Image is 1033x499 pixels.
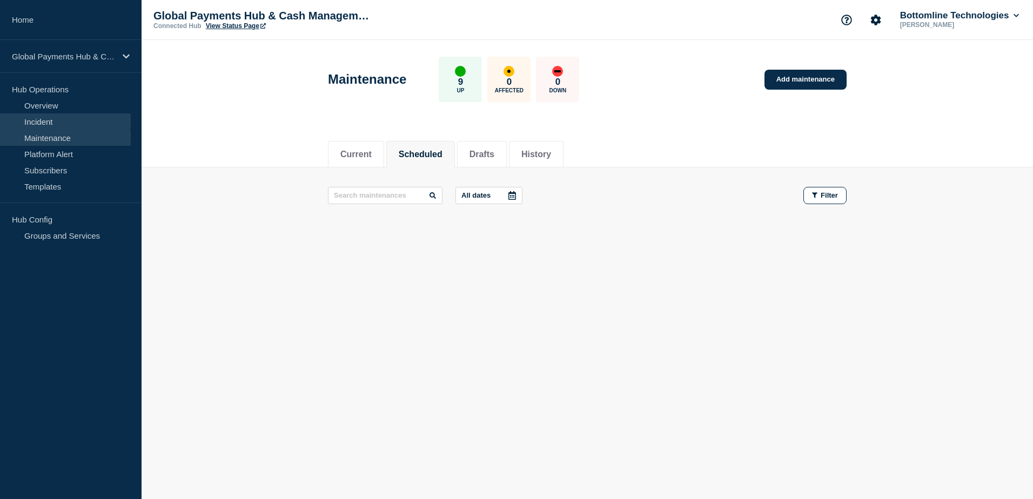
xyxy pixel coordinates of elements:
[495,87,524,93] p: Affected
[864,9,887,31] button: Account settings
[12,52,116,61] p: Global Payments Hub & Cash Management
[455,66,466,77] div: up
[898,21,1010,29] p: [PERSON_NAME]
[455,187,522,204] button: All dates
[328,187,442,204] input: Search maintenances
[803,187,847,204] button: Filter
[206,22,266,30] a: View Status Page
[521,150,551,159] button: History
[835,9,858,31] button: Support
[764,70,847,90] a: Add maintenance
[457,87,464,93] p: Up
[153,10,370,22] p: Global Payments Hub & Cash Management
[552,66,563,77] div: down
[458,77,463,87] p: 9
[821,191,838,199] span: Filter
[555,77,560,87] p: 0
[469,150,494,159] button: Drafts
[399,150,442,159] button: Scheduled
[153,22,202,30] p: Connected Hub
[898,10,1021,21] button: Bottomline Technologies
[461,191,491,199] p: All dates
[328,72,406,87] h1: Maintenance
[507,77,512,87] p: 0
[549,87,567,93] p: Down
[504,66,514,77] div: affected
[340,150,372,159] button: Current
